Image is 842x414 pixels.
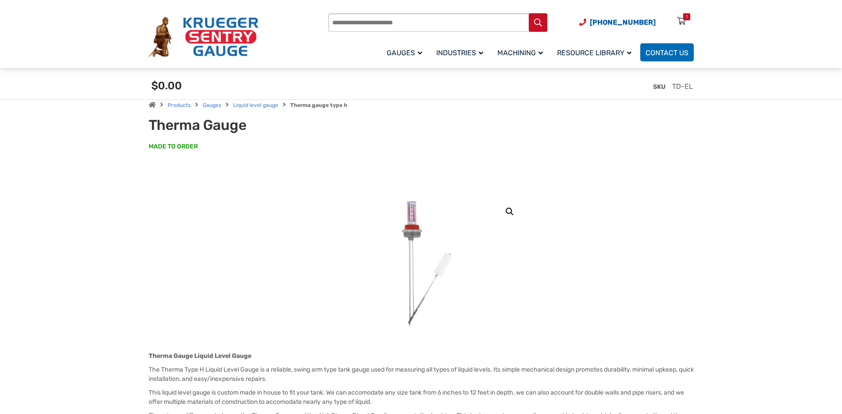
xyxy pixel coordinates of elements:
div: 1 [686,13,688,20]
a: Resource Library [552,42,640,63]
img: Therma Gauge [361,197,494,329]
p: This liquid level gauge is custom made in house to fit your tank. We can accomodate any size tank... [149,388,694,406]
span: SKU [653,83,665,91]
a: View full-screen image gallery [502,204,518,220]
a: Gauges [381,42,431,63]
a: Contact Us [640,43,694,61]
a: Phone Number (920) 434-8860 [579,17,656,28]
strong: Therma Gauge Liquid Level Gauge [149,352,251,360]
h1: Therma Gauge [149,117,367,133]
a: Machining [492,42,552,63]
img: Krueger Sentry Gauge [149,17,258,57]
a: Industries [431,42,492,63]
span: Industries [436,49,483,57]
span: Gauges [387,49,422,57]
span: Machining [497,49,543,57]
span: TD-EL [672,82,693,91]
p: The Therma Type H Liquid Level Gauge is a reliable, swing arm type tank gauge used for measuring ... [149,365,694,384]
span: Contact Us [646,49,688,57]
span: [PHONE_NUMBER] [590,18,656,27]
span: MADE TO ORDER [149,142,198,151]
span: Resource Library [557,49,631,57]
